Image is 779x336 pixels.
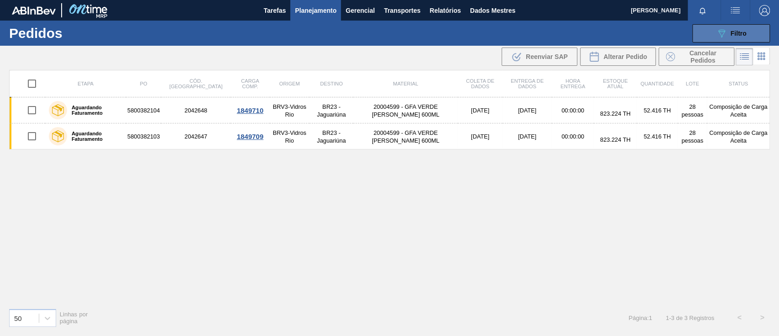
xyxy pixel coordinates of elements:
font: 5800382104 [127,107,160,114]
font: Origem [279,81,300,86]
font: 2042647 [184,133,207,140]
font: Relatórios [429,7,460,14]
font: 20004599 - GFA VERDE [PERSON_NAME] 600ML [372,129,439,144]
font: Composição de Carga Aceita [709,129,767,144]
font: [DATE] [518,107,536,114]
font: 823.224 TH [600,110,631,117]
button: Filtro [692,24,770,43]
font: 823.224 TH [600,136,631,143]
font: Linhas por página [60,311,88,325]
font: [PERSON_NAME] [631,7,680,14]
img: ações do usuário [730,5,741,16]
font: Tarefas [264,7,286,14]
font: Pedidos [9,26,63,41]
font: Entrega de dados [511,78,544,89]
img: TNhmsLtSVTkK8tSr43FrP2fwEKptu5GPRR3wAAAABJRU5ErkJggg== [12,6,56,15]
a: Aguardando Faturamento58003821032042647BRV3-Vidros RioBR23 - Jaguariúna20004599 - GFA VERDE [PERS... [10,123,770,149]
font: 28 pessoas [681,103,703,118]
font: Aguardando Faturamento [72,131,103,142]
button: > [751,306,774,329]
button: Cancelar Pedidos [659,48,734,66]
font: Composição de Carga Aceita [709,103,767,118]
font: [DATE] [471,107,489,114]
font: Aguardando Faturamento [72,105,103,116]
font: - [669,315,671,321]
font: Coleta de dados [466,78,494,89]
div: Visão em Cartões [753,48,770,65]
div: Alterar Pedido [580,48,656,66]
font: Status [728,81,748,86]
font: Hora Entrega [560,78,585,89]
font: Registros [689,315,714,321]
button: Notificações [688,4,717,17]
font: Lote [685,81,699,86]
font: 00:00:00 [561,133,584,140]
font: Dados Mestres [470,7,516,14]
font: BR23 - Jaguariúna [317,103,345,118]
font: 1 [666,315,669,321]
font: Carga Comp. [241,78,259,89]
button: < [728,306,751,329]
font: 5800382103 [127,133,160,140]
font: 1849709 [237,133,263,140]
font: Planejamento [295,7,336,14]
font: : [647,315,649,321]
font: 1849710 [237,107,263,114]
div: Cancelar Pedidos em Massa [659,48,734,66]
font: Alterar Pedido [603,53,647,60]
font: Destino [320,81,343,86]
font: 3 [684,315,687,321]
font: Transportes [384,7,420,14]
font: BR23 - Jaguariúna [317,129,345,144]
font: Filtro [731,30,747,37]
font: Etapa [78,81,94,86]
font: 3 [671,315,674,321]
font: Reenviar SAP [526,53,568,60]
font: 52.416 TH [643,133,671,140]
font: BRV3-Vidros Rio [273,129,307,144]
font: Gerencial [345,7,375,14]
font: 1 [648,315,652,321]
font: < [737,314,741,321]
font: de [676,315,682,321]
font: Quantidade [640,81,674,86]
font: 50 [14,314,22,322]
font: Estoque atual [603,78,628,89]
font: 2042648 [184,107,207,114]
font: [DATE] [518,133,536,140]
font: Material [393,81,418,86]
font: 20004599 - GFA VERDE [PERSON_NAME] 600ML [372,103,439,118]
font: 52.416 TH [643,107,671,114]
font: Página [628,315,647,321]
font: 28 pessoas [681,129,703,144]
font: > [760,314,764,321]
div: Reenviar SAP [502,48,577,66]
font: BRV3-Vidros Rio [273,103,307,118]
font: [DATE] [471,133,489,140]
font: Cancelar Pedidos [689,49,716,64]
font: PO [140,81,147,86]
img: Sair [759,5,770,16]
a: Aguardando Faturamento58003821042042648BRV3-Vidros RioBR23 - Jaguariúna20004599 - GFA VERDE [PERS... [10,97,770,123]
div: Visão em Lista [736,48,753,65]
font: 00:00:00 [561,107,584,114]
font: Cód. [GEOGRAPHIC_DATA] [169,78,222,89]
